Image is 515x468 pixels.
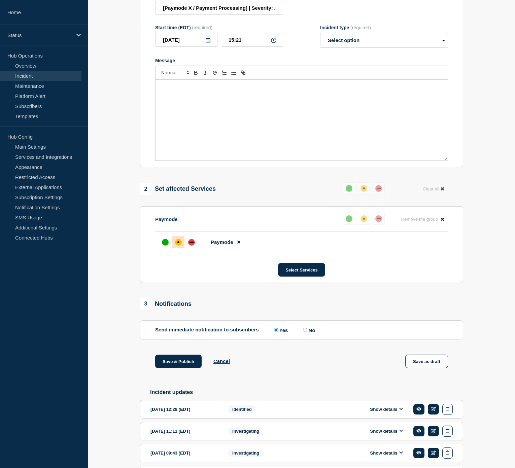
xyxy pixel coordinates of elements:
span: (required) [350,25,371,30]
input: YYYY-MM-DD [155,33,217,47]
div: down [188,239,195,246]
input: HH:MM [221,33,283,47]
button: Show details [368,450,405,456]
span: 3 [140,298,151,310]
label: No [301,327,315,333]
button: Show details [368,428,405,434]
div: affected [360,215,367,222]
div: Send immediate notification to subscribers [155,327,448,333]
div: up [346,185,352,192]
span: Font size [158,69,191,77]
div: up [162,239,169,246]
button: Cancel [213,358,230,364]
p: Status [7,32,72,38]
span: 2 [140,183,151,195]
button: Toggle strikethrough text [210,69,219,77]
button: affected [358,213,370,225]
input: No [303,328,307,332]
input: Yes [274,328,278,332]
select: Incident type [320,33,448,48]
div: down [375,215,382,222]
div: Start time (EDT) [155,25,283,30]
div: [DATE] 11:11 (EDT) [150,426,218,437]
span: Investigating [228,427,264,435]
button: Toggle bulleted list [229,69,238,77]
div: [DATE] 09:43 (EDT) [150,447,218,459]
div: Message [156,80,448,160]
div: Message [155,58,448,63]
span: (required) [192,25,213,30]
span: Identified [228,405,256,413]
p: Paymode [155,216,178,222]
label: Yes [272,327,288,333]
button: Toggle bold text [191,69,201,77]
button: up [343,182,355,194]
div: Set affected Services [140,183,216,195]
div: down [375,185,382,192]
span: Investigating [228,449,264,457]
button: Select Services [278,263,325,277]
button: Toggle ordered list [219,69,229,77]
button: down [373,213,385,225]
div: up [346,215,352,222]
div: Notifications [140,298,192,310]
p: Send immediate notification to subscribers [155,327,259,333]
span: Paymode [211,239,233,245]
div: Incident type [320,25,448,30]
button: Save as draft [405,355,448,368]
button: Toggle link [238,69,248,77]
div: affected [175,239,182,246]
div: affected [360,185,367,192]
button: Clear all [419,182,448,195]
button: Show details [368,406,405,412]
button: affected [358,182,370,194]
button: up [343,213,355,225]
button: Save & Publish [155,355,202,368]
button: down [373,182,385,194]
button: Remove the group [397,213,448,226]
button: Toggle italic text [201,69,210,77]
div: [DATE] 12:28 (EDT) [150,404,218,415]
input: Title [155,1,283,15]
span: Remove the group [401,217,438,222]
h2: Incident updates [150,389,463,395]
